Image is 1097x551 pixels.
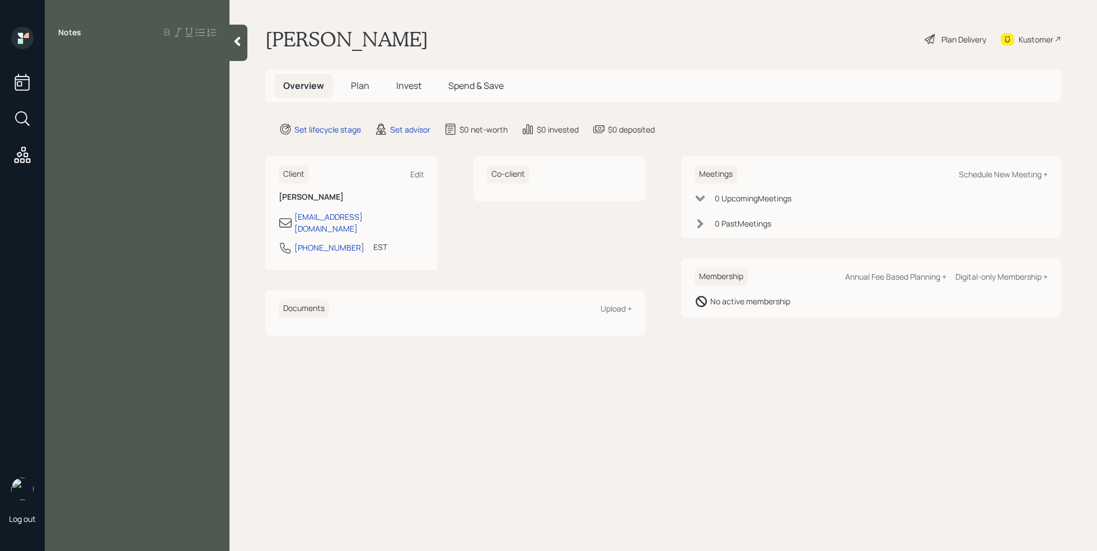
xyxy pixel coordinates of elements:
[460,124,508,135] div: $0 net-worth
[410,169,424,180] div: Edit
[294,211,424,234] div: [EMAIL_ADDRESS][DOMAIN_NAME]
[448,79,504,92] span: Spend & Save
[351,79,369,92] span: Plan
[279,192,424,202] h6: [PERSON_NAME]
[279,299,329,318] h6: Documents
[845,271,946,282] div: Annual Fee Based Planning +
[294,124,361,135] div: Set lifecycle stage
[608,124,655,135] div: $0 deposited
[9,514,36,524] div: Log out
[279,165,309,183] h6: Client
[695,267,748,286] h6: Membership
[396,79,421,92] span: Invest
[487,165,529,183] h6: Co-client
[959,169,1048,180] div: Schedule New Meeting +
[715,192,791,204] div: 0 Upcoming Meeting s
[58,27,81,38] label: Notes
[265,27,428,51] h1: [PERSON_NAME]
[710,295,790,307] div: No active membership
[601,303,632,314] div: Upload +
[1019,34,1053,45] div: Kustomer
[11,478,34,500] img: retirable_logo.png
[294,242,364,253] div: [PHONE_NUMBER]
[955,271,1048,282] div: Digital-only Membership +
[715,218,771,229] div: 0 Past Meeting s
[390,124,430,135] div: Set advisor
[537,124,579,135] div: $0 invested
[941,34,986,45] div: Plan Delivery
[373,241,387,253] div: EST
[695,165,737,183] h6: Meetings
[283,79,324,92] span: Overview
